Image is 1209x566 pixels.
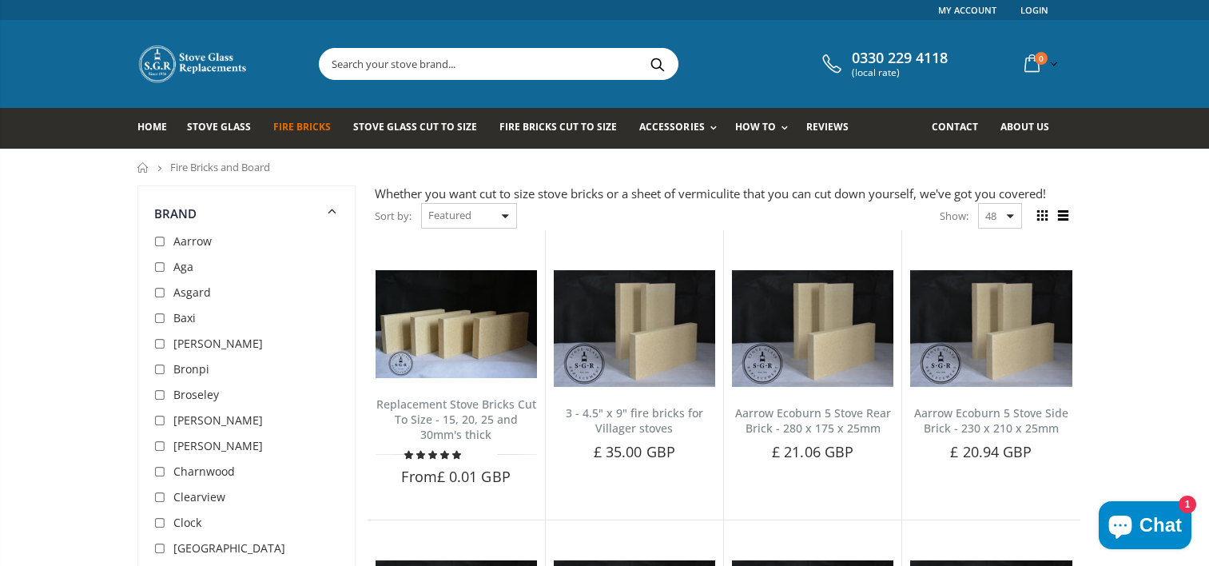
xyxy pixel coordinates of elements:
[173,464,235,479] span: Charnwood
[594,442,675,461] span: £ 35.00 GBP
[932,120,978,134] span: Contact
[173,336,263,351] span: [PERSON_NAME]
[1018,48,1061,79] a: 0
[806,120,849,134] span: Reviews
[914,405,1068,436] a: Aarrow Ecoburn 5 Stove Side Brick - 230 x 210 x 25mm
[376,270,537,378] img: Replacement Stove Bricks Cut To Size - 15, 20, 25 and 30mm's thick
[375,185,1072,202] div: Whether you want cut to size stove bricks or a sheet of vermiculite that you can cut down yoursel...
[137,44,249,84] img: Stove Glass Replacement
[376,397,536,442] a: Replacement Stove Bricks Cut To Size - 15, 20, 25 and 30mm's thick
[173,387,219,402] span: Broseley
[940,203,968,229] span: Show:
[735,405,891,436] a: Aarrow Ecoburn 5 Stove Rear Brick - 280 x 175 x 25mm
[640,49,676,79] button: Search
[173,310,196,325] span: Baxi
[173,285,211,300] span: Asgard
[1034,207,1052,225] span: Grid view
[173,438,263,453] span: [PERSON_NAME]
[950,442,1032,461] span: £ 20.94 GBP
[735,108,796,149] a: How To
[1055,207,1072,225] span: List view
[187,120,251,134] span: Stove Glass
[806,108,861,149] a: Reviews
[1000,120,1049,134] span: About us
[320,49,857,79] input: Search your stove brand...
[353,108,489,149] a: Stove Glass Cut To Size
[170,160,270,174] span: Fire Bricks and Board
[187,108,263,149] a: Stove Glass
[137,108,179,149] a: Home
[173,540,285,556] span: [GEOGRAPHIC_DATA]
[1094,501,1196,553] inbox-online-store-chat: Shopify online store chat
[639,120,704,134] span: Accessories
[137,120,167,134] span: Home
[273,120,331,134] span: Fire Bricks
[273,108,343,149] a: Fire Bricks
[173,515,201,530] span: Clock
[554,270,715,387] img: 3 - 4.5" x 9" fire bricks for Villager stoves
[735,120,776,134] span: How To
[852,50,948,67] span: 0330 229 4118
[910,270,1072,387] img: Aarrow Ecoburn 5 Stove Side Brick
[772,442,853,461] span: £ 21.06 GBP
[173,259,193,274] span: Aga
[639,108,724,149] a: Accessories
[1000,108,1061,149] a: About us
[173,233,212,249] span: Aarrow
[173,489,225,504] span: Clearview
[404,448,463,460] span: 4.77 stars
[353,120,477,134] span: Stove Glass Cut To Size
[154,205,197,221] span: Brand
[499,120,617,134] span: Fire Bricks Cut To Size
[173,413,263,428] span: [PERSON_NAME]
[1035,52,1048,65] span: 0
[818,50,948,78] a: 0330 229 4118 (local rate)
[137,162,149,173] a: Home
[852,67,948,78] span: (local rate)
[499,108,629,149] a: Fire Bricks Cut To Size
[401,467,510,486] span: From
[732,270,893,387] img: Aarrow Ecoburn 5 Stove Rear Brick
[375,202,412,230] span: Sort by:
[932,108,990,149] a: Contact
[566,405,703,436] a: 3 - 4.5" x 9" fire bricks for Villager stoves
[437,467,511,486] span: £ 0.01 GBP
[173,361,209,377] span: Bronpi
